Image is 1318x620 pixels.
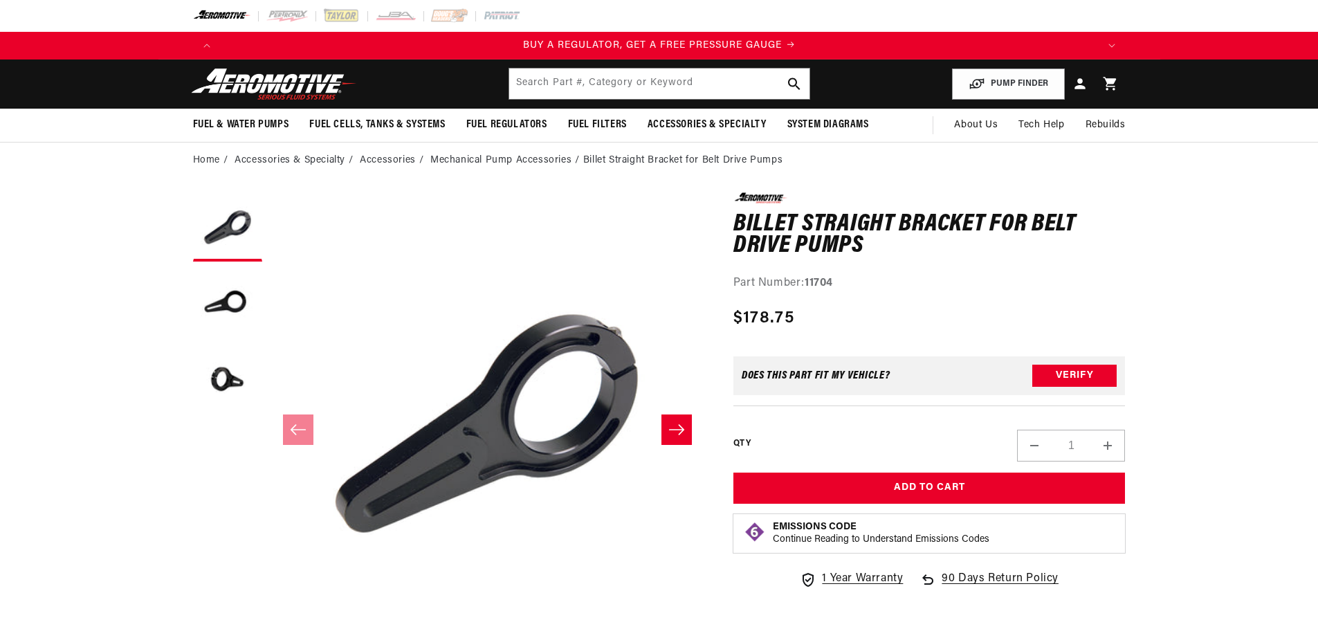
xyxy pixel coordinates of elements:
[742,370,890,381] div: Does This part fit My vehicle?
[183,109,300,141] summary: Fuel & Water Pumps
[193,118,289,132] span: Fuel & Water Pumps
[193,153,1126,168] nav: breadcrumbs
[952,69,1065,100] button: PUMP FINDER
[1032,365,1117,387] button: Verify
[1008,109,1074,142] summary: Tech Help
[744,521,766,543] img: Emissions code
[221,38,1098,53] a: BUY A REGULATOR, GET A FREE PRESSURE GAUGE
[1098,32,1126,60] button: Translation missing: en.sections.announcements.next_announcement
[583,153,782,168] li: Billet Straight Bracket for Belt Drive Pumps
[805,277,833,289] strong: 11704
[773,521,989,546] button: Emissions CodeContinue Reading to Understand Emissions Codes
[299,109,455,141] summary: Fuel Cells, Tanks & Systems
[954,120,998,130] span: About Us
[523,40,782,51] span: BUY A REGULATOR, GET A FREE PRESSURE GAUGE
[1075,109,1136,142] summary: Rebuilds
[733,438,751,450] label: QTY
[193,153,220,168] a: Home
[568,118,627,132] span: Fuel Filters
[193,32,221,60] button: Translation missing: en.sections.announcements.previous_announcement
[822,570,903,588] span: 1 Year Warranty
[733,473,1126,504] button: Add to Cart
[158,32,1160,60] slideshow-component: Translation missing: en.sections.announcements.announcement_bar
[944,109,1008,142] a: About Us
[919,570,1059,602] a: 90 Days Return Policy
[309,118,445,132] span: Fuel Cells, Tanks & Systems
[733,306,794,331] span: $178.75
[193,345,262,414] button: Load image 3 in gallery view
[661,414,692,445] button: Slide right
[1086,118,1126,133] span: Rebuilds
[733,275,1126,293] div: Part Number:
[942,570,1059,602] span: 90 Days Return Policy
[360,153,416,168] a: Accessories
[733,214,1126,257] h1: Billet Straight Bracket for Belt Drive Pumps
[283,414,313,445] button: Slide left
[221,38,1098,53] div: 1 of 4
[558,109,637,141] summary: Fuel Filters
[1018,118,1064,133] span: Tech Help
[777,109,879,141] summary: System Diagrams
[221,38,1098,53] div: Announcement
[187,68,360,100] img: Aeromotive
[800,570,903,588] a: 1 Year Warranty
[787,118,869,132] span: System Diagrams
[509,69,809,99] input: Search by Part Number, Category or Keyword
[637,109,777,141] summary: Accessories & Specialty
[430,153,571,168] a: Mechanical Pump Accessories
[466,118,547,132] span: Fuel Regulators
[773,534,989,546] p: Continue Reading to Understand Emissions Codes
[648,118,767,132] span: Accessories & Specialty
[773,522,857,532] strong: Emissions Code
[193,268,262,338] button: Load image 2 in gallery view
[193,192,262,262] button: Load image 1 in gallery view
[235,153,356,168] li: Accessories & Specialty
[779,69,809,99] button: search button
[456,109,558,141] summary: Fuel Regulators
